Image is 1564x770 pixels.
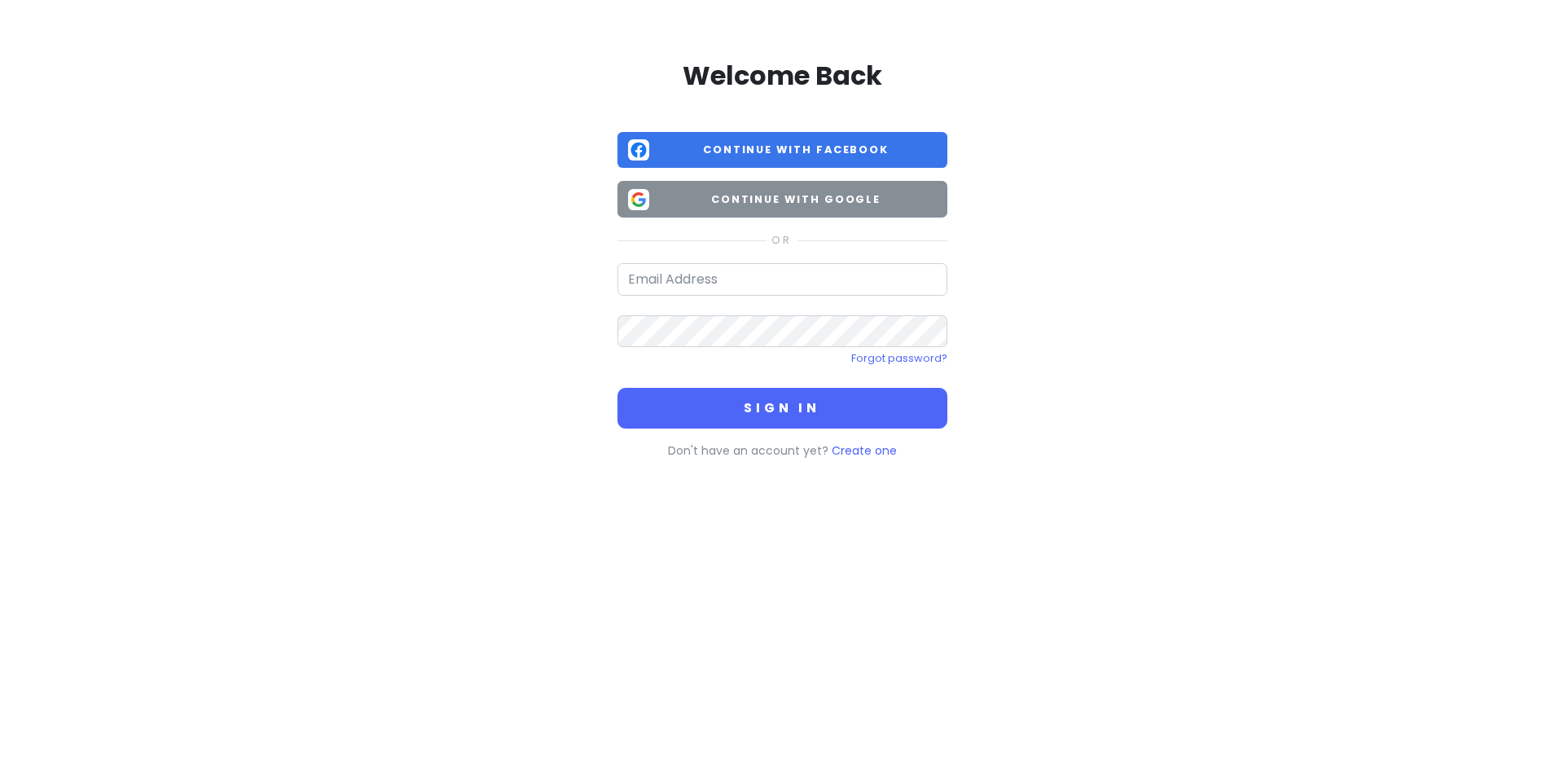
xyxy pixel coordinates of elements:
[628,189,649,210] img: Google logo
[832,442,897,459] a: Create one
[656,142,937,158] span: Continue with Facebook
[617,263,947,296] input: Email Address
[628,139,649,161] img: Facebook logo
[617,132,947,169] button: Continue with Facebook
[617,59,947,93] h2: Welcome Back
[617,388,947,429] button: Sign in
[617,181,947,218] button: Continue with Google
[851,351,947,365] a: Forgot password?
[617,442,947,460] p: Don't have an account yet?
[656,191,937,208] span: Continue with Google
